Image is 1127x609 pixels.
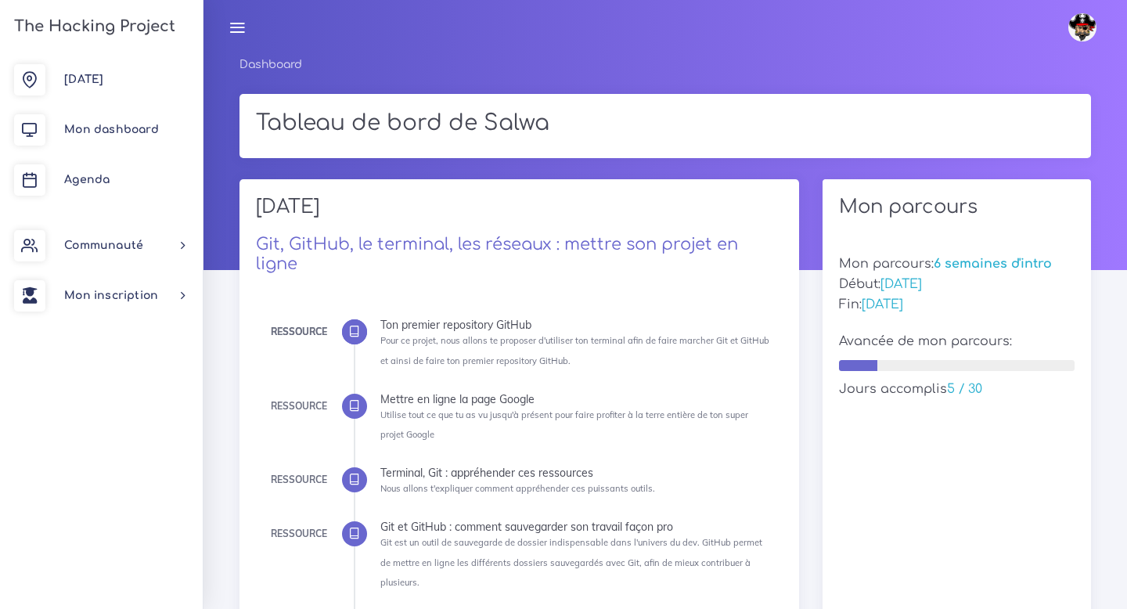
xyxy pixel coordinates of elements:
span: [DATE] [862,297,903,312]
small: Nous allons t'expliquer comment appréhender ces puissants outils. [380,483,655,494]
span: 5 / 30 [947,382,982,396]
h5: Avancée de mon parcours: [839,334,1075,349]
div: Terminal, Git : appréhender ces ressources [380,467,772,478]
h3: The Hacking Project [9,18,175,35]
span: [DATE] [880,277,922,291]
a: Git, GitHub, le terminal, les réseaux : mettre son projet en ligne [256,235,738,273]
h2: Mon parcours [839,196,1075,218]
span: 6 semaines d'intro [934,257,1052,271]
small: Utilise tout ce que tu as vu jusqu'à présent pour faire profiter à la terre entière de ton super ... [380,409,748,440]
div: Ressource [271,525,327,542]
h1: Tableau de bord de Salwa [256,110,1075,137]
h5: Jours accomplis [839,382,1075,397]
a: Dashboard [239,59,302,70]
span: Communauté [64,240,143,251]
small: Pour ce projet, nous allons te proposer d'utiliser ton terminal afin de faire marcher Git et GitH... [380,335,769,366]
div: Ressource [271,471,327,488]
span: Agenda [64,174,110,186]
div: Mettre en ligne la page Google [380,394,772,405]
h5: Mon parcours: [839,257,1075,272]
h5: Fin: [839,297,1075,312]
div: Ressource [271,323,327,341]
div: Ressource [271,398,327,415]
span: Mon dashboard [64,124,159,135]
div: Ton premier repository GitHub [380,319,772,330]
small: Git est un outil de sauvegarde de dossier indispensable dans l'univers du dev. GitHub permet de m... [380,537,762,587]
h2: [DATE] [256,196,783,229]
span: [DATE] [64,74,103,85]
h5: Début: [839,277,1075,292]
div: Git et GitHub : comment sauvegarder son travail façon pro [380,521,772,532]
span: Mon inscription [64,290,158,301]
img: avatar [1068,13,1096,41]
